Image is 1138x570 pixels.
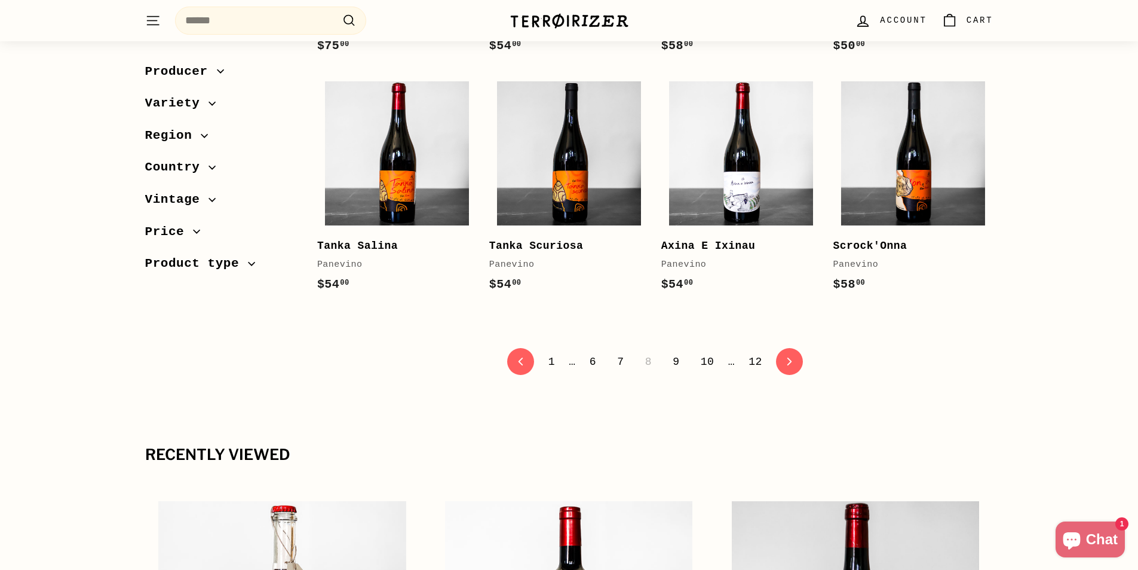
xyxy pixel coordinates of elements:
span: Producer [145,62,217,82]
sup: 00 [340,40,349,48]
span: $54 [489,278,522,291]
span: $58 [661,39,694,53]
a: 12 [741,352,769,372]
span: $75 [317,39,349,53]
div: Recently viewed [145,447,993,464]
button: Product type [145,251,298,284]
a: Cart [934,3,1001,38]
div: Panevino [833,258,981,272]
sup: 00 [340,279,349,287]
button: Price [145,219,298,251]
button: Variety [145,91,298,123]
sup: 00 [856,279,865,287]
button: Region [145,123,298,155]
span: Country [145,158,209,178]
span: $54 [489,39,522,53]
span: Region [145,126,201,146]
span: 8 [638,352,659,372]
a: Scrock'Onna Panevino [833,74,993,306]
a: 10 [694,352,722,372]
a: 7 [610,352,631,372]
span: $58 [833,278,866,291]
a: Tanka Salina Panevino [317,74,477,306]
inbox-online-store-chat: Shopify online store chat [1052,522,1128,560]
button: Vintage [145,187,298,219]
span: Cart [967,14,993,27]
sup: 00 [512,279,521,287]
b: Tanka Salina [317,240,398,252]
a: Account [848,3,934,38]
div: Panevino [489,258,637,272]
b: Axina E Ixinau [661,240,756,252]
sup: 00 [856,40,865,48]
button: Country [145,155,298,187]
div: Panevino [661,258,809,272]
a: 1 [541,352,562,372]
b: Tanka Scuriosa [489,240,584,252]
span: Price [145,222,194,242]
span: Vintage [145,190,209,210]
span: $54 [317,278,349,291]
span: $54 [661,278,694,291]
span: Variety [145,94,209,114]
b: Scrock'Onna [833,240,907,252]
span: Account [880,14,927,27]
span: … [728,356,735,367]
a: Tanka Scuriosa Panevino [489,74,649,306]
span: … [569,356,575,367]
div: Panevino [317,258,465,272]
a: Axina E Ixinau Panevino [661,74,821,306]
a: 9 [665,352,686,372]
sup: 00 [512,40,521,48]
button: Producer [145,59,298,91]
sup: 00 [684,40,693,48]
a: 6 [582,352,603,372]
span: $50 [833,39,866,53]
sup: 00 [684,279,693,287]
span: Product type [145,254,249,275]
